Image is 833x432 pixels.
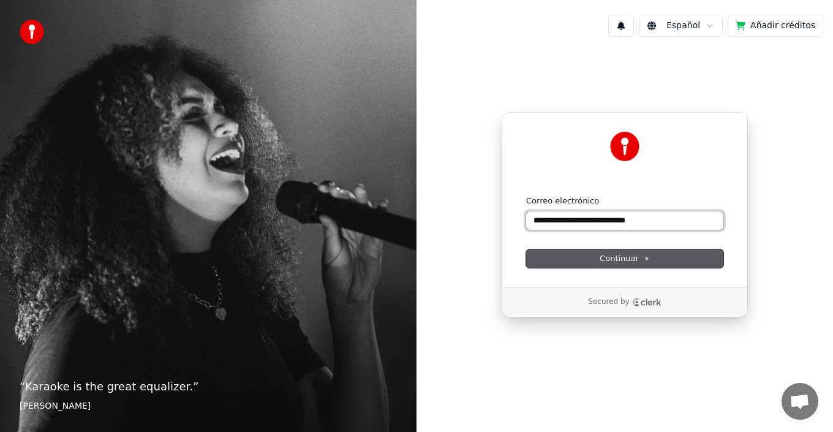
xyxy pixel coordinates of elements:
[728,15,823,37] button: Añadir créditos
[526,195,599,207] label: Correo electrónico
[20,20,44,44] img: youka
[782,383,818,420] div: Chat abierto
[526,249,723,268] button: Continuar
[610,132,639,161] img: Youka
[20,400,397,412] footer: [PERSON_NAME]
[600,253,650,264] span: Continuar
[632,298,661,306] a: Clerk logo
[20,378,397,395] p: “ Karaoke is the great equalizer. ”
[588,297,629,307] p: Secured by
